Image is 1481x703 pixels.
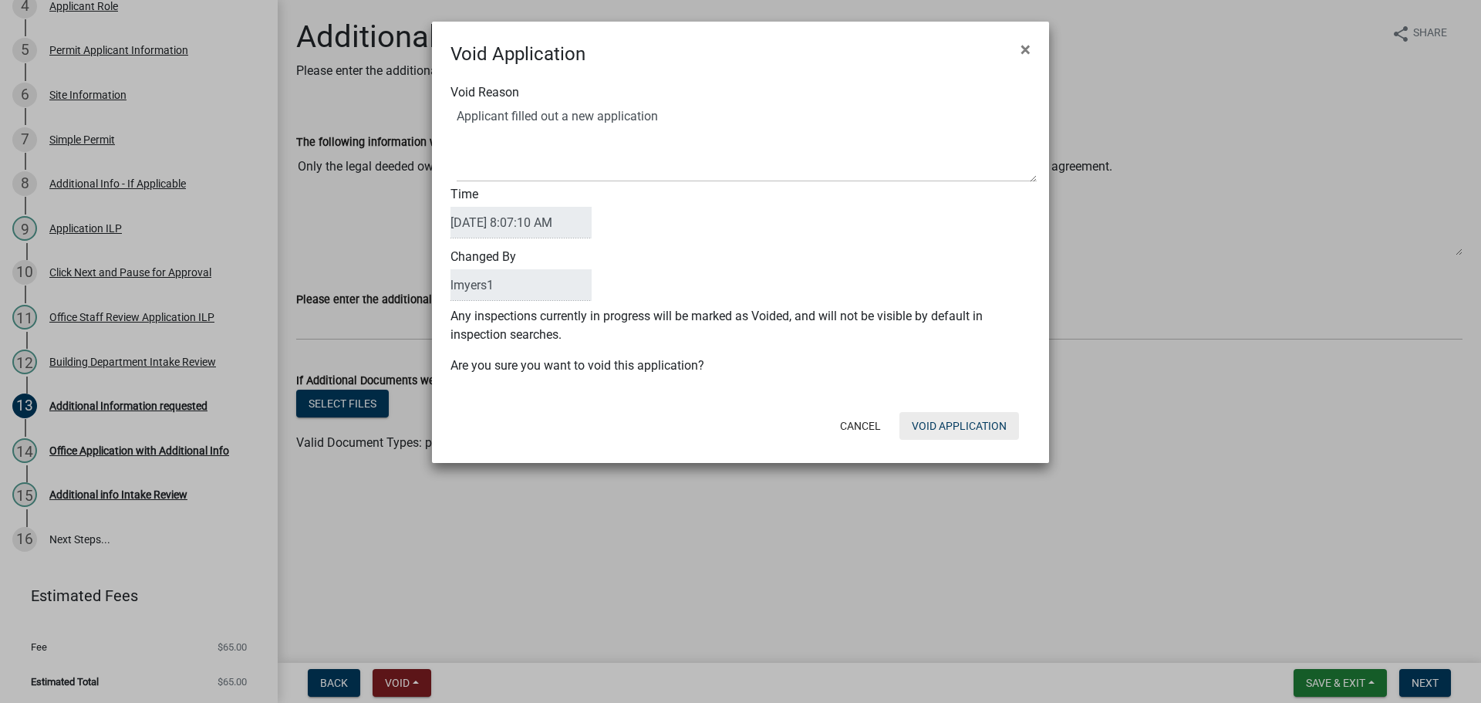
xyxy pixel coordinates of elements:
[450,40,585,68] h4: Void Application
[450,269,592,301] input: ClosedBy
[899,412,1019,440] button: Void Application
[457,105,1037,182] textarea: Void Reason
[1021,39,1031,60] span: ×
[450,251,592,301] label: Changed By
[450,188,592,238] label: Time
[450,86,519,99] label: Void Reason
[1008,28,1043,71] button: Close
[450,207,592,238] input: DateTime
[450,357,1031,375] p: Are you sure you want to void this application?
[828,412,893,440] button: Cancel
[450,307,1031,344] p: Any inspections currently in progress will be marked as Voided, and will not be visible by defaul...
